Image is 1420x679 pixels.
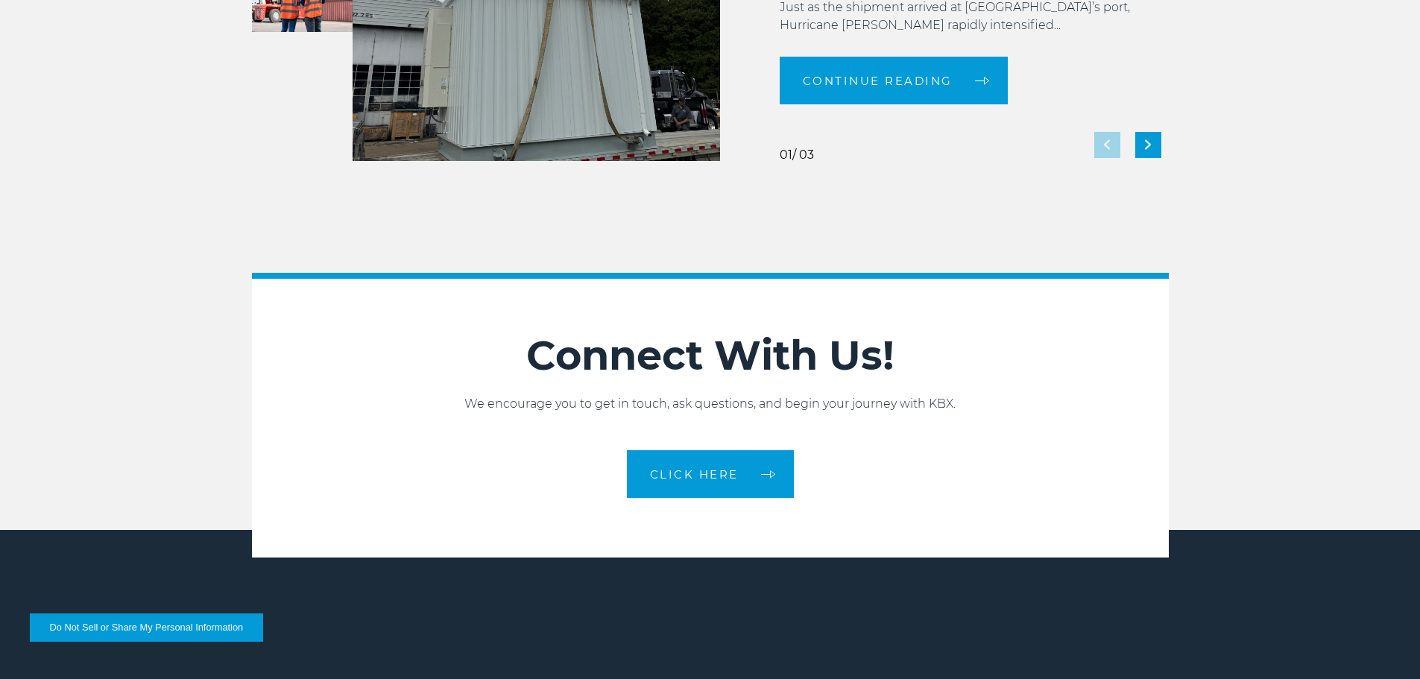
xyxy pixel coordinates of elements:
[780,148,792,162] span: 01
[780,57,1008,104] a: Continue reading arrow arrow
[650,469,739,480] span: CLICK HERE
[252,395,1169,413] p: We encourage you to get in touch, ask questions, and begin your journey with KBX.
[252,331,1169,380] h2: Connect With Us!
[780,149,814,161] div: / 03
[30,613,263,642] button: Do Not Sell or Share My Personal Information
[627,450,794,498] a: CLICK HERE arrow arrow
[803,75,953,86] span: Continue reading
[1135,132,1161,158] div: Next slide
[1145,140,1151,150] img: next slide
